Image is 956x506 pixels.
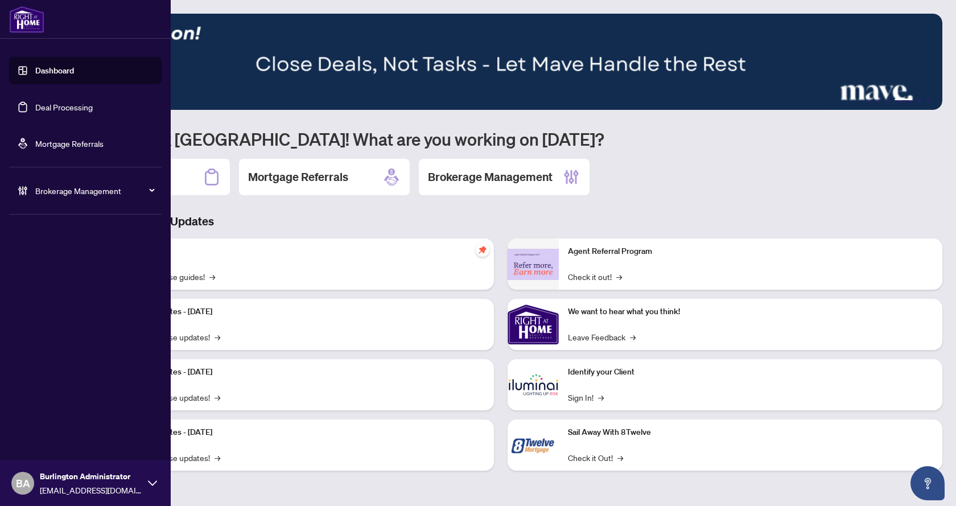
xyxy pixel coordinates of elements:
[867,98,872,103] button: 1
[16,475,30,491] span: BA
[568,245,933,258] p: Agent Referral Program
[568,451,623,464] a: Check it Out!→
[119,245,485,258] p: Self-Help
[9,6,44,33] img: logo
[508,359,559,410] img: Identify your Client
[895,98,913,103] button: 4
[630,331,636,343] span: →
[35,184,154,197] span: Brokerage Management
[568,391,604,404] a: Sign In!→
[508,299,559,350] img: We want to hear what you think!
[119,366,485,379] p: Platform Updates - [DATE]
[119,426,485,439] p: Platform Updates - [DATE]
[35,65,74,76] a: Dashboard
[215,391,220,404] span: →
[35,102,93,112] a: Deal Processing
[598,391,604,404] span: →
[568,306,933,318] p: We want to hear what you think!
[59,128,942,150] h1: Welcome back [GEOGRAPHIC_DATA]! What are you working on [DATE]?
[885,98,890,103] button: 3
[917,98,922,103] button: 5
[59,213,942,229] h3: Brokerage & Industry Updates
[926,98,931,103] button: 6
[508,419,559,471] img: Sail Away With 8Twelve
[616,270,622,283] span: →
[508,249,559,280] img: Agent Referral Program
[568,331,636,343] a: Leave Feedback→
[215,451,220,464] span: →
[209,270,215,283] span: →
[910,466,945,500] button: Open asap
[876,98,881,103] button: 2
[59,14,942,110] img: Slide 3
[476,243,489,257] span: pushpin
[617,451,623,464] span: →
[428,169,553,185] h2: Brokerage Management
[568,270,622,283] a: Check it out!→
[215,331,220,343] span: →
[40,470,142,483] span: Burlington Administrator
[568,366,933,379] p: Identify your Client
[568,426,933,439] p: Sail Away With 8Twelve
[248,169,348,185] h2: Mortgage Referrals
[119,306,485,318] p: Platform Updates - [DATE]
[40,484,142,496] span: [EMAIL_ADDRESS][DOMAIN_NAME]
[35,138,104,149] a: Mortgage Referrals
